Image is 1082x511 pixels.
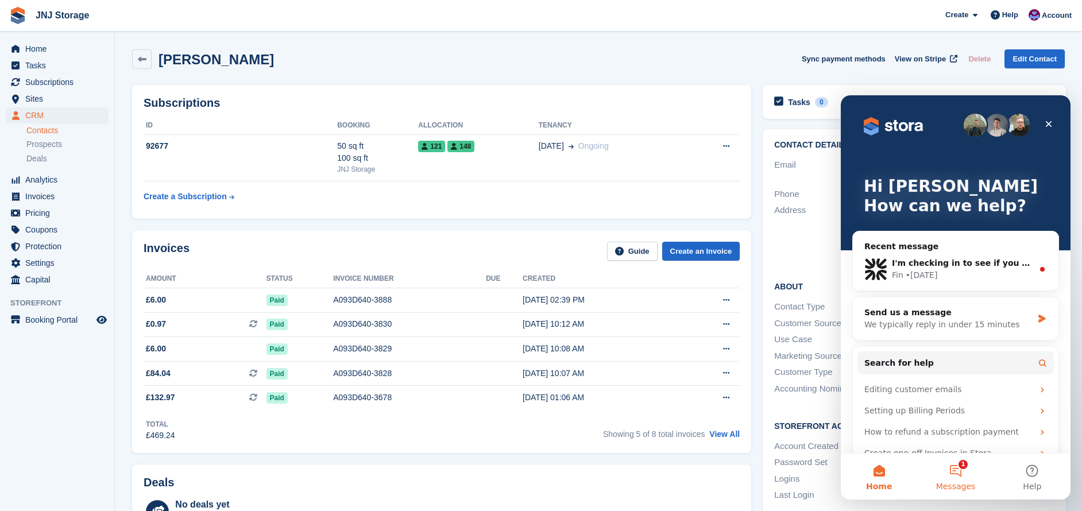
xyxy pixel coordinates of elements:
div: Customer Type [774,366,914,379]
span: Home [25,387,51,395]
div: 50 sq ft 100 sq ft [337,140,418,164]
h2: [PERSON_NAME] [159,52,274,67]
span: Help [182,387,200,395]
div: Password Set [774,456,914,469]
div: Customer Source [774,317,914,330]
h2: Subscriptions [144,96,740,110]
span: £84.04 [146,367,171,380]
span: Showing 5 of 8 total invoices [603,429,705,439]
span: Storefront [10,297,114,309]
h2: Invoices [144,242,190,261]
th: ID [144,117,337,135]
a: Contacts [26,125,109,136]
div: Setting up Billing Periods [24,309,192,322]
a: menu [6,91,109,107]
th: Booking [337,117,418,135]
th: Amount [144,270,266,288]
button: Sync payment methods [802,49,886,68]
img: Jonathan Scrase [1029,9,1040,21]
a: menu [6,222,109,238]
a: menu [6,57,109,73]
a: menu [6,172,109,188]
div: Marketing Source [774,350,914,363]
a: Deals [26,153,109,165]
div: Send us a message [24,211,192,223]
div: A093D640-3829 [333,343,486,355]
h2: Deals [144,476,174,489]
span: Search for help [24,262,93,274]
div: How to refund a subscription payment [17,326,213,347]
img: stora-icon-8386f47178a22dfd0bd8f6a31ec36ba5ce8667c1dd55bd0f319d3a0aa187defe.svg [9,7,26,24]
a: Create an Invoice [662,242,740,261]
th: Invoice number [333,270,486,288]
span: Messages [95,387,135,395]
span: Ongoing [578,141,609,150]
div: Create one-off Invoices in Stora [17,347,213,369]
div: [DATE] 10:12 AM [523,318,679,330]
button: Delete [964,49,995,68]
span: Help [1002,9,1018,21]
div: £469.24 [146,429,175,442]
th: Created [523,270,679,288]
span: Analytics [25,172,94,188]
span: £6.00 [146,294,166,306]
div: A093D640-3828 [333,367,486,380]
span: CRM [25,107,94,123]
a: menu [6,312,109,328]
div: How to refund a subscription payment [24,331,192,343]
div: Address [774,204,914,255]
span: Account [1042,10,1072,21]
span: £132.97 [146,392,175,404]
div: Total [146,419,175,429]
span: View on Stripe [895,53,946,65]
h2: Tasks [788,97,810,107]
div: • [DATE] [65,174,97,186]
a: View on Stripe [890,49,960,68]
h2: Storefront Account [774,420,1054,431]
div: Use Case [774,333,914,346]
div: Fin [51,174,63,186]
div: Logins [774,473,914,486]
span: [DATE] [539,140,564,152]
a: menu [6,188,109,204]
span: Protection [25,238,94,254]
span: Pricing [25,205,94,221]
a: JNJ Storage [31,6,94,25]
th: Tenancy [539,117,689,135]
div: Account Created [774,440,914,453]
span: Home [25,41,94,57]
a: menu [6,238,109,254]
span: Create [945,9,968,21]
div: [DATE] 10:08 AM [523,343,679,355]
a: Prospects [26,138,109,150]
span: £0.97 [146,318,166,330]
th: Status [266,270,334,288]
button: Search for help [17,256,213,279]
a: menu [6,107,109,123]
div: Create one-off Invoices in Stora [24,352,192,364]
a: menu [6,74,109,90]
a: View All [709,429,740,439]
span: 121 [418,141,445,152]
span: Settings [25,255,94,271]
iframe: Intercom live chat [841,95,1071,500]
span: Capital [25,272,94,288]
a: menu [6,205,109,221]
th: Due [486,270,523,288]
div: Last Login [774,489,914,502]
div: A093D640-3678 [333,392,486,404]
a: menu [6,255,109,271]
div: [DATE] 02:39 PM [523,294,679,306]
div: [DATE] 10:07 AM [523,367,679,380]
div: 92677 [144,140,337,152]
a: Preview store [95,313,109,327]
button: Messages [76,358,153,404]
div: Phone [774,188,914,201]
